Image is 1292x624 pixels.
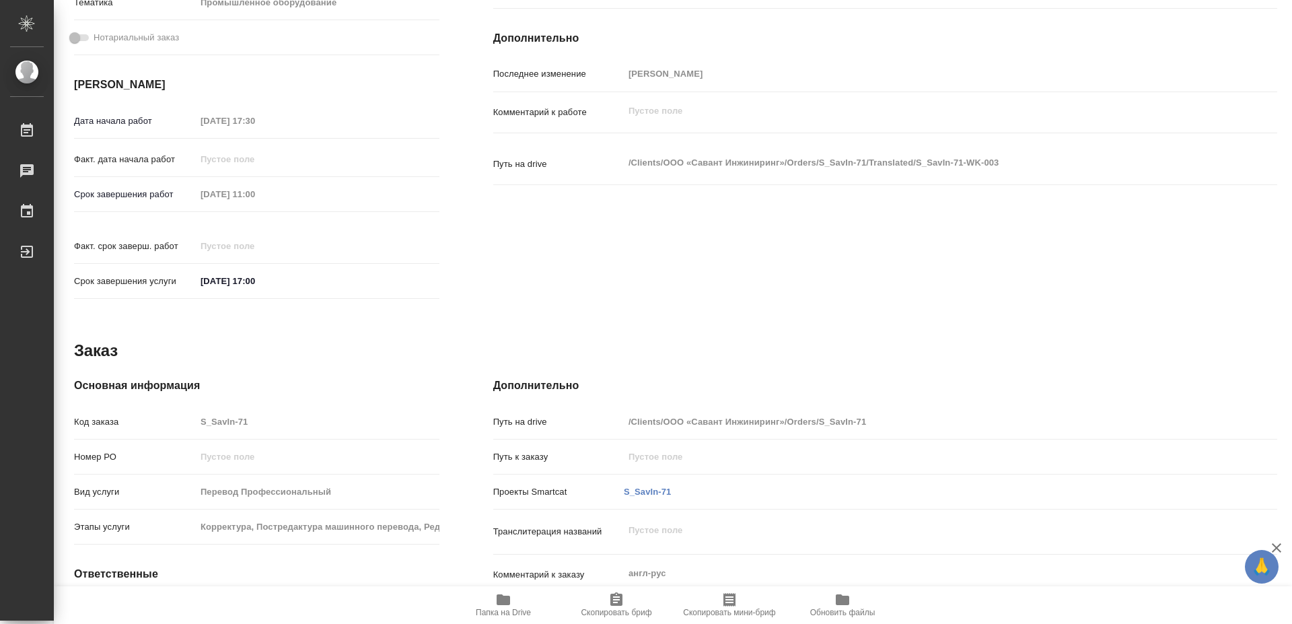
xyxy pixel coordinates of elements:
[624,487,672,497] a: S_SavIn-71
[493,67,624,81] p: Последнее изменение
[581,608,651,617] span: Скопировать бриф
[94,31,179,44] span: Нотариальный заказ
[493,378,1277,394] h4: Дополнительно
[624,447,1212,466] input: Пустое поле
[493,568,624,582] p: Комментарий к заказу
[196,271,314,291] input: ✎ Введи что-нибудь
[673,586,786,624] button: Скопировать мини-бриф
[196,149,314,169] input: Пустое поле
[74,485,196,499] p: Вид услуги
[196,482,439,501] input: Пустое поле
[74,450,196,464] p: Номер РО
[493,415,624,429] p: Путь на drive
[74,77,439,93] h4: [PERSON_NAME]
[493,106,624,119] p: Комментарий к работе
[74,340,118,361] h2: Заказ
[493,485,624,499] p: Проекты Smartcat
[196,517,439,536] input: Пустое поле
[624,562,1212,585] textarea: англ-рус
[624,151,1212,174] textarea: /Clients/ООО «Савант Инжиниринг»/Orders/S_SavIn-71/Translated/S_SavIn-71-WK-003
[196,447,439,466] input: Пустое поле
[624,64,1212,83] input: Пустое поле
[493,158,624,171] p: Путь на drive
[493,30,1277,46] h4: Дополнительно
[74,153,196,166] p: Факт. дата начала работ
[810,608,875,617] span: Обновить файлы
[196,412,439,431] input: Пустое поле
[196,236,314,256] input: Пустое поле
[786,586,899,624] button: Обновить файлы
[196,111,314,131] input: Пустое поле
[1245,550,1279,584] button: 🙏
[74,520,196,534] p: Этапы услуги
[74,114,196,128] p: Дата начала работ
[196,184,314,204] input: Пустое поле
[74,240,196,253] p: Факт. срок заверш. работ
[493,525,624,539] p: Транслитерация названий
[74,378,439,394] h4: Основная информация
[74,188,196,201] p: Срок завершения работ
[1250,553,1273,581] span: 🙏
[74,566,439,582] h4: Ответственные
[74,415,196,429] p: Код заказа
[624,412,1212,431] input: Пустое поле
[447,586,560,624] button: Папка на Drive
[493,450,624,464] p: Путь к заказу
[476,608,531,617] span: Папка на Drive
[683,608,775,617] span: Скопировать мини-бриф
[74,275,196,288] p: Срок завершения услуги
[560,586,673,624] button: Скопировать бриф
